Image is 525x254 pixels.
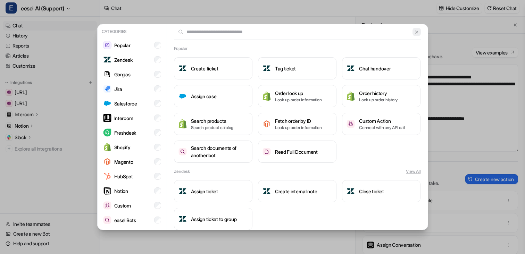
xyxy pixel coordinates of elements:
[262,187,271,195] img: Create internal note
[275,90,322,97] h3: Order look up
[114,144,131,151] p: Shopify
[359,117,405,125] h3: Custom Action
[174,45,187,52] h2: Popular
[258,57,336,79] button: Tag ticketTag ticket
[262,64,271,73] img: Tag ticket
[178,64,187,73] img: Create ticket
[275,97,322,103] p: Look up order information
[178,215,187,223] img: Assign ticket to group
[347,120,355,128] img: Custom Action
[114,56,133,63] p: Zendesk
[191,125,234,131] p: Search product catalog
[359,188,384,195] h3: Close ticket
[174,113,252,135] button: Search productsSearch productsSearch product catalog
[262,120,271,128] img: Fetch order by ID
[359,97,398,103] p: Look up order history
[174,85,252,107] button: Assign caseAssign case
[258,141,336,163] button: Read Full DocumentRead Full Document
[114,187,128,195] p: Notion
[347,91,355,101] img: Order history
[114,202,131,209] p: Custom
[178,119,187,128] img: Search products
[114,115,133,122] p: Intercom
[275,65,296,72] h3: Tag ticket
[191,215,237,223] h3: Assign ticket to group
[114,173,133,180] p: HubSpot
[275,188,317,195] h3: Create internal note
[258,85,336,107] button: Order look upOrder look upLook up order information
[342,57,420,79] button: Chat handoverChat handover
[275,125,322,131] p: Look up order information
[275,117,322,125] h3: Fetch order by ID
[114,129,136,136] p: Freshdesk
[359,125,405,131] p: Connect with any API call
[347,187,355,195] img: Close ticket
[174,168,190,175] h2: Zendesk
[258,113,336,135] button: Fetch order by IDFetch order by IDLook up order information
[178,92,187,100] img: Assign case
[262,91,271,101] img: Order look up
[258,180,336,202] button: Create internal noteCreate internal note
[114,217,136,224] p: eesel Bots
[191,65,218,72] h3: Create ticket
[342,113,420,135] button: Custom ActionCustom ActionConnect with any API call
[406,168,420,175] button: View All
[174,208,252,230] button: Assign ticket to groupAssign ticket to group
[174,57,252,79] button: Create ticketCreate ticket
[114,100,137,107] p: Salesforce
[191,117,234,125] h3: Search products
[114,42,131,49] p: Popular
[342,180,420,202] button: Close ticketClose ticket
[174,180,252,202] button: Assign ticketAssign ticket
[191,93,217,100] h3: Assign case
[178,187,187,195] img: Assign ticket
[178,148,187,156] img: Search documents of another bot
[359,65,391,72] h3: Chat handover
[114,85,122,93] p: Jira
[100,27,164,36] p: Categories
[347,64,355,73] img: Chat handover
[342,85,420,107] button: Order historyOrder historyLook up order history
[114,71,131,78] p: Gorgias
[191,144,248,159] h3: Search documents of another bot
[174,141,252,163] button: Search documents of another botSearch documents of another bot
[114,158,133,166] p: Magento
[262,148,271,156] img: Read Full Document
[191,188,218,195] h3: Assign ticket
[359,90,398,97] h3: Order history
[275,148,318,155] h3: Read Full Document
